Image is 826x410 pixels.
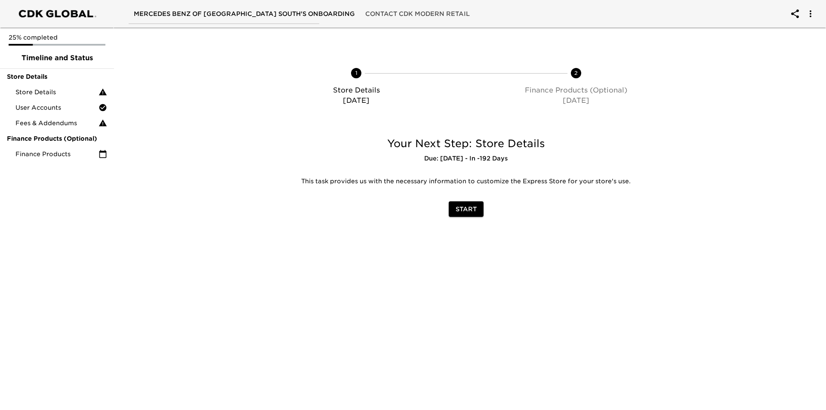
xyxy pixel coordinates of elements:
span: Start [456,204,477,215]
span: Store Details [15,88,99,96]
span: Finance Products (Optional) [7,134,107,143]
span: Store Details [7,72,107,81]
p: [DATE] [250,96,462,106]
text: 1 [355,70,358,76]
span: User Accounts [15,103,99,112]
p: Store Details [250,85,462,96]
h6: Due: [DATE] - In -192 Days [236,154,696,163]
p: 25% completed [9,33,105,42]
span: Fees & Addendums [15,119,99,127]
p: This task provides us with the necessary information to customize the Express Store for your stor... [243,177,690,186]
span: Mercedes Benz of [GEOGRAPHIC_DATA] South's Onboarding [134,9,355,19]
span: Contact CDK Modern Retail [365,9,470,19]
button: Start [449,201,484,217]
span: Finance Products [15,150,99,158]
button: account of current user [800,3,821,24]
p: [DATE] [469,96,682,106]
text: 2 [574,70,578,76]
h5: Your Next Step: Store Details [236,137,696,151]
span: Timeline and Status [7,53,107,63]
p: Finance Products (Optional) [469,85,682,96]
button: account of current user [785,3,805,24]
